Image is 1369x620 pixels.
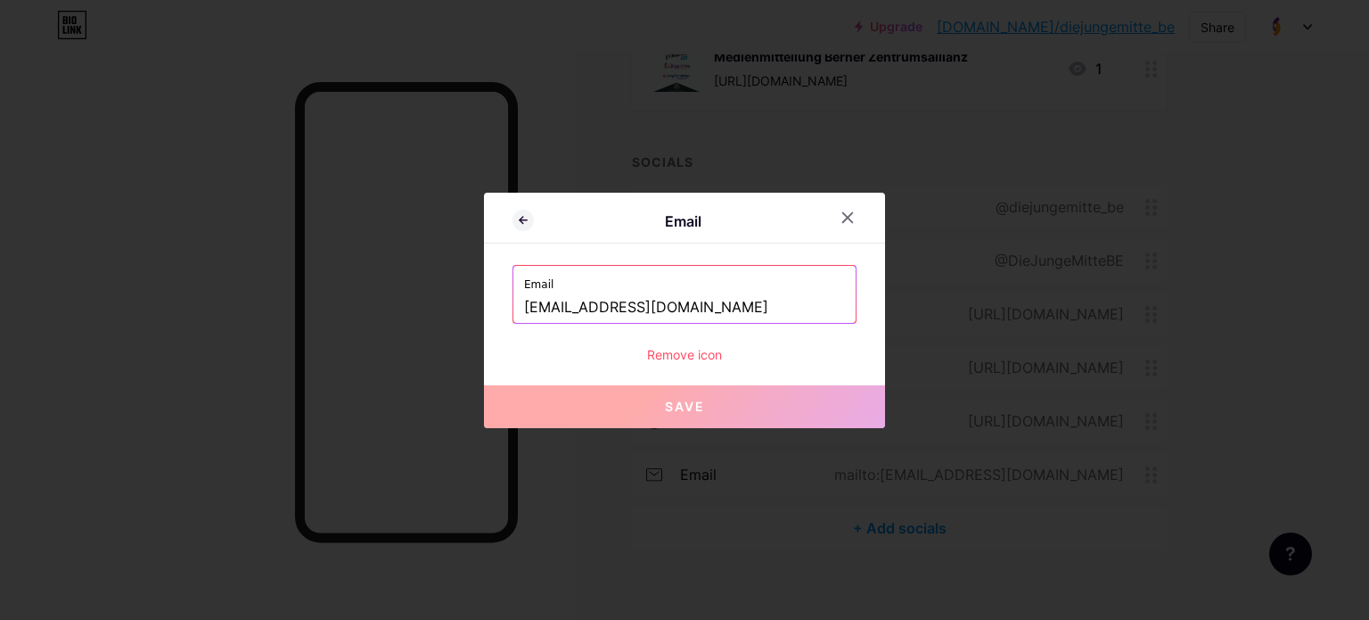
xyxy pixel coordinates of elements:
div: Remove icon [512,345,857,364]
label: Email [524,266,845,293]
input: your@domain.com [524,293,845,323]
button: Save [484,385,885,428]
span: Save [665,399,705,414]
div: Email [534,211,832,232]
